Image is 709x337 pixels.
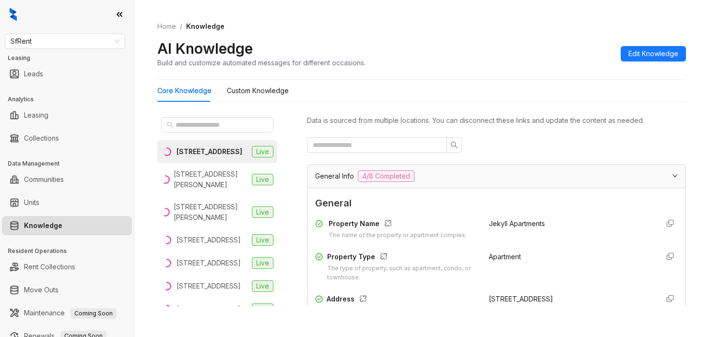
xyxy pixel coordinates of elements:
[177,146,242,157] div: [STREET_ADDRESS]
[177,235,241,245] div: [STREET_ADDRESS]
[227,85,289,96] div: Custom Knowledge
[672,173,678,179] span: expanded
[628,48,678,59] span: Edit Knowledge
[8,95,134,104] h3: Analytics
[2,257,132,277] li: Rent Collections
[167,121,174,128] span: search
[252,234,273,246] span: Live
[252,146,273,157] span: Live
[489,294,651,304] div: [STREET_ADDRESS]
[621,46,686,61] button: Edit Knowledge
[327,264,477,282] div: The type of property, such as apartment, condo, or townhouse.
[2,303,132,323] li: Maintenance
[24,280,59,300] a: Move Outs
[157,85,212,96] div: Core Knowledge
[307,115,686,126] div: Data is sourced from multiple locations. You can disconnect these links and update the content as...
[252,257,273,269] span: Live
[327,252,477,264] div: Property Type
[2,64,132,84] li: Leads
[327,306,477,325] div: The physical address of the property, including city, state, and postal code.
[71,308,117,319] span: Coming Soon
[489,219,545,228] span: Jekyll Apartments
[174,202,248,223] div: [STREET_ADDRESS][PERSON_NAME]
[24,216,62,235] a: Knowledge
[177,258,241,268] div: [STREET_ADDRESS]
[24,170,64,189] a: Communities
[252,206,273,218] span: Live
[2,280,132,300] li: Move Outs
[24,64,43,84] a: Leads
[11,34,119,48] span: SfRent
[315,171,354,181] span: General Info
[186,22,225,30] span: Knowledge
[177,281,241,291] div: [STREET_ADDRESS]
[24,193,39,212] a: Units
[327,294,477,306] div: Address
[252,174,273,185] span: Live
[174,169,248,190] div: [STREET_ADDRESS][PERSON_NAME]
[329,231,467,240] div: The name of the property or apartment complex.
[8,247,134,255] h3: Resident Operations
[2,193,132,212] li: Units
[2,106,132,125] li: Leasing
[2,216,132,235] li: Knowledge
[8,54,134,62] h3: Leasing
[315,196,678,211] span: General
[24,129,59,148] a: Collections
[180,21,182,32] li: /
[24,106,48,125] a: Leasing
[307,165,685,188] div: General Info4/8 Completed
[252,303,273,315] span: Live
[450,141,458,149] span: search
[157,39,253,58] h2: AI Knowledge
[489,253,521,261] span: Apartment
[177,304,241,314] div: [STREET_ADDRESS]
[252,280,273,292] span: Live
[2,170,132,189] li: Communities
[8,159,134,168] h3: Data Management
[157,58,366,68] div: Build and customize automated messages for different occasions.
[155,21,178,32] a: Home
[358,170,414,182] span: 4/8 Completed
[329,218,467,231] div: Property Name
[24,257,75,277] a: Rent Collections
[10,8,17,21] img: logo
[2,129,132,148] li: Collections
